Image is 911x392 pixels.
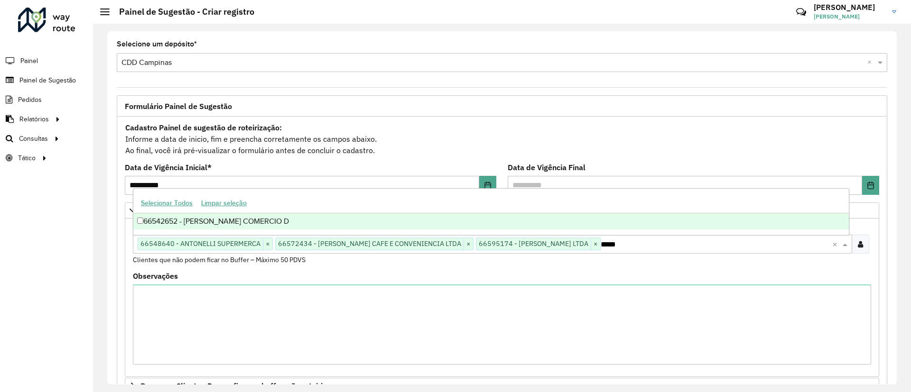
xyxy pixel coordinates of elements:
[133,213,849,229] div: 66542652 - [PERSON_NAME] COMERCIO D
[19,114,49,124] span: Relatórios
[276,238,464,249] span: 66572434 - [PERSON_NAME] CAFE E CONVENIENCIA LTDA
[125,202,879,219] a: Priorizar Cliente - Não podem ficar no buffer
[476,238,591,249] span: 66595174 - [PERSON_NAME] LTDA
[125,162,212,173] label: Data de Vigência Inicial
[18,153,36,163] span: Tático
[19,75,76,85] span: Painel de Sugestão
[133,270,178,282] label: Observações
[862,176,879,195] button: Choose Date
[464,238,473,250] span: ×
[125,123,282,132] strong: Cadastro Painel de sugestão de roteirização:
[508,162,586,173] label: Data de Vigência Final
[19,134,48,144] span: Consultas
[263,238,272,250] span: ×
[125,102,232,110] span: Formulário Painel de Sugestão
[814,3,885,12] h3: [PERSON_NAME]
[867,57,875,68] span: Clear all
[137,196,197,210] button: Selecionar Todos
[197,196,251,210] button: Limpar seleção
[117,38,197,50] label: Selecione um depósito
[479,176,496,195] button: Choose Date
[125,121,879,156] div: Informe a data de inicio, fim e preencha corretamente os campos abaixo. Ao final, você irá pré-vi...
[20,56,38,66] span: Painel
[125,219,879,377] div: Priorizar Cliente - Não podem ficar no buffer
[140,382,334,390] span: Preservar Cliente - Devem ficar no buffer, não roteirizar
[791,2,811,22] a: Contato Rápido
[133,255,306,264] small: Clientes que não podem ficar no Buffer – Máximo 50 PDVS
[138,238,263,249] span: 66548640 - ANTONELLI SUPERMERCA
[591,238,600,250] span: ×
[18,95,42,105] span: Pedidos
[133,188,849,235] ng-dropdown-panel: Options list
[814,12,885,21] span: [PERSON_NAME]
[832,238,840,250] span: Clear all
[110,7,254,17] h2: Painel de Sugestão - Criar registro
